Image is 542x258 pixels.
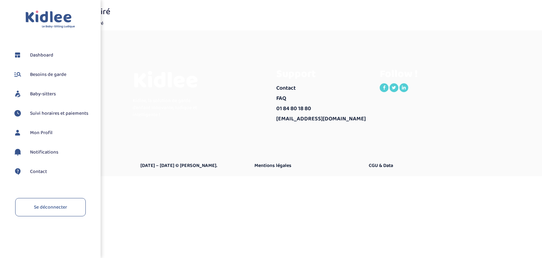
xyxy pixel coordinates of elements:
[133,97,203,118] p: Kidlee, la solution de garde d’enfant innovante, ludique et intelligente !
[254,162,358,169] a: Mentions légales
[12,108,95,119] a: Suivi horaires et paiements
[30,71,66,78] span: Besoins de garde
[70,20,472,27] p: Ce Lien a expiré
[12,89,95,99] a: Baby-sitters
[12,127,95,138] a: Mon Profil
[12,147,95,157] a: Notifications
[12,166,23,177] img: contact.svg
[276,68,369,80] h3: Support
[12,89,23,99] img: babysitters.svg
[30,168,47,175] span: Contact
[30,129,53,136] span: Mon Profil
[30,52,53,59] span: Dashboard
[380,68,472,80] h3: Follow !
[15,198,86,216] a: Se déconnecter
[140,162,244,169] a: [DATE] – [DATE] © [PERSON_NAME].
[30,110,88,117] span: Suivi horaires et paiements
[30,90,56,97] span: Baby-sitters
[12,166,95,177] a: Contact
[12,69,23,80] img: besoin.svg
[12,50,95,60] a: Dashboard
[70,7,472,16] h3: Lien expiré
[30,149,58,156] span: Notifications
[276,104,369,114] a: 01 84 80 18 80
[12,69,95,80] a: Besoins de garde
[133,68,203,94] h3: Kidlee
[276,114,369,124] a: [EMAIL_ADDRESS][DOMAIN_NAME]
[12,50,23,60] img: dashboard.svg
[369,162,472,169] a: CGU & Data
[276,94,369,104] a: FAQ
[12,147,23,157] img: notification.svg
[276,83,369,94] a: Contact
[12,127,23,138] img: profil.svg
[25,11,75,29] img: logo.svg
[12,108,23,119] img: suivihoraire.svg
